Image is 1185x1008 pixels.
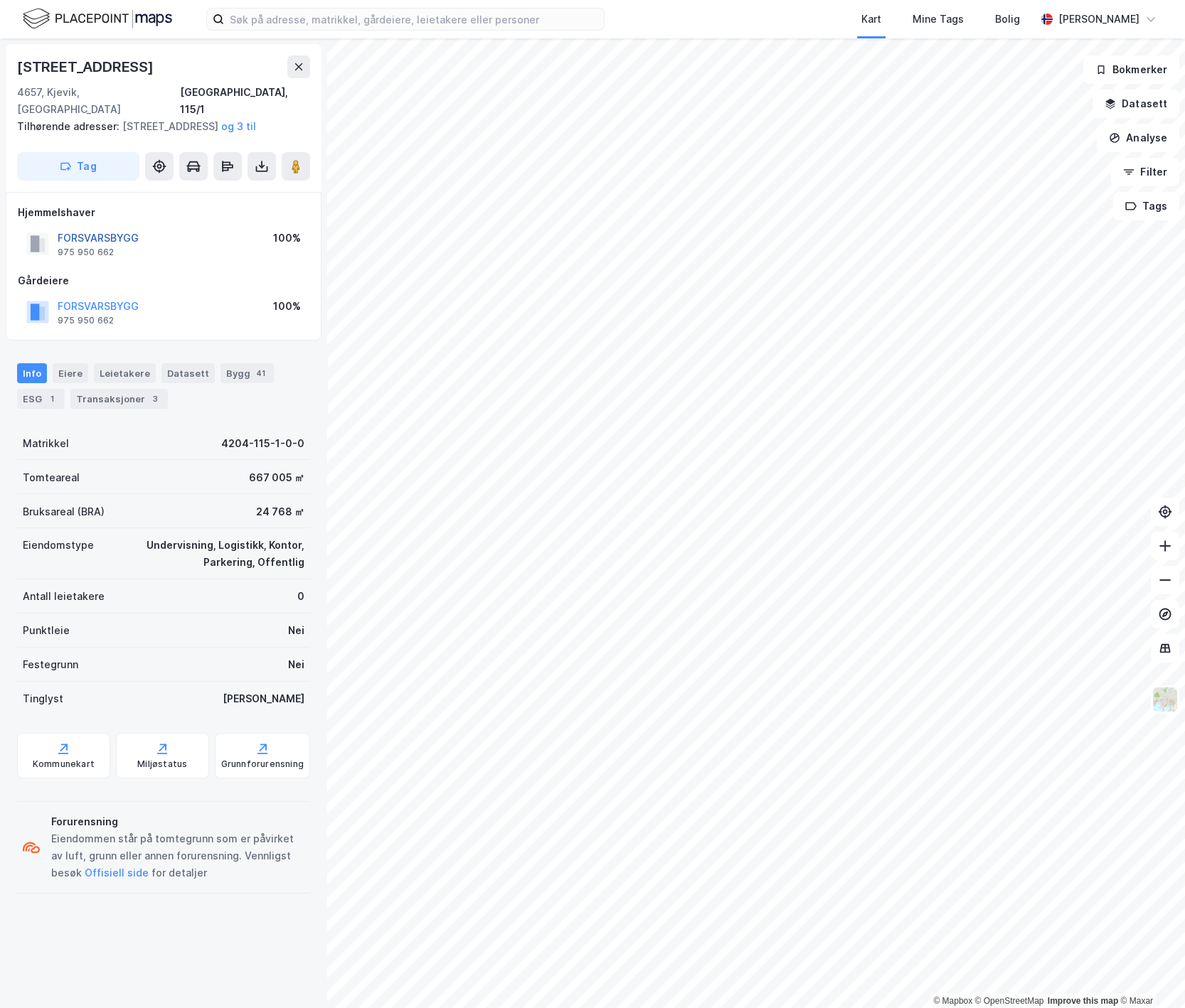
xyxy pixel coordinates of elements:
[18,204,309,221] div: Hjemmelshaver
[137,758,187,770] div: Miljøstatus
[221,435,304,452] div: 4204-115-1-0-0
[45,392,59,406] div: 1
[17,152,139,181] button: Tag
[180,84,310,118] div: [GEOGRAPHIC_DATA], 115/1
[17,363,47,383] div: Info
[861,11,881,28] div: Kart
[161,363,215,383] div: Datasett
[1111,158,1179,186] button: Filter
[23,469,80,486] div: Tomteareal
[1113,192,1179,220] button: Tags
[1083,55,1179,84] button: Bokmerker
[221,758,304,770] div: Grunnforurensning
[33,758,95,770] div: Kommunekart
[23,503,105,520] div: Bruksareal (BRA)
[17,389,65,409] div: ESG
[111,537,304,571] div: Undervisning, Logistikk, Kontor, Parkering, Offentlig
[1114,940,1185,1008] div: Kontrollprogram for chat
[256,503,304,520] div: 24 768 ㎡
[17,120,122,132] span: Tilhørende adresser:
[913,11,964,28] div: Mine Tags
[58,315,114,326] div: 975 950 662
[148,392,162,406] div: 3
[23,622,70,639] div: Punktleie
[17,55,156,78] div: [STREET_ADDRESS]
[70,389,168,409] div: Transaksjoner
[18,272,309,289] div: Gårdeiere
[1093,90,1179,118] button: Datasett
[23,6,172,31] img: logo.f888ab2527a4732fd821a326f86c7f29.svg
[253,366,268,380] div: 41
[51,830,304,881] div: Eiendommen står på tomtegrunn som er påvirket av luft, grunn eller annen forurensning. Vennligst ...
[17,84,180,118] div: 4657, Kjevik, [GEOGRAPHIC_DATA]
[23,656,78,673] div: Festegrunn
[1097,124,1179,152] button: Analyse
[53,363,88,383] div: Eiere
[297,588,304,605] div: 0
[1048,996,1118,1006] a: Improve this map
[220,363,274,383] div: Bygg
[249,469,304,486] div: 667 005 ㎡
[933,996,972,1006] a: Mapbox
[23,435,69,452] div: Matrikkel
[273,230,301,247] div: 100%
[51,813,304,830] div: Forurensning
[1152,686,1179,713] img: Z
[23,690,63,707] div: Tinglyst
[1058,11,1139,28] div: [PERSON_NAME]
[975,996,1044,1006] a: OpenStreetMap
[224,9,604,30] input: Søk på adresse, matrikkel, gårdeiere, leietakere eller personer
[23,588,105,605] div: Antall leietakere
[288,622,304,639] div: Nei
[58,247,114,258] div: 975 950 662
[17,118,299,135] div: [STREET_ADDRESS]
[94,363,156,383] div: Leietakere
[273,298,301,315] div: 100%
[288,656,304,673] div: Nei
[223,690,304,707] div: [PERSON_NAME]
[995,11,1020,28] div: Bolig
[23,537,94,554] div: Eiendomstype
[1114,940,1185,1008] iframe: Chat Widget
